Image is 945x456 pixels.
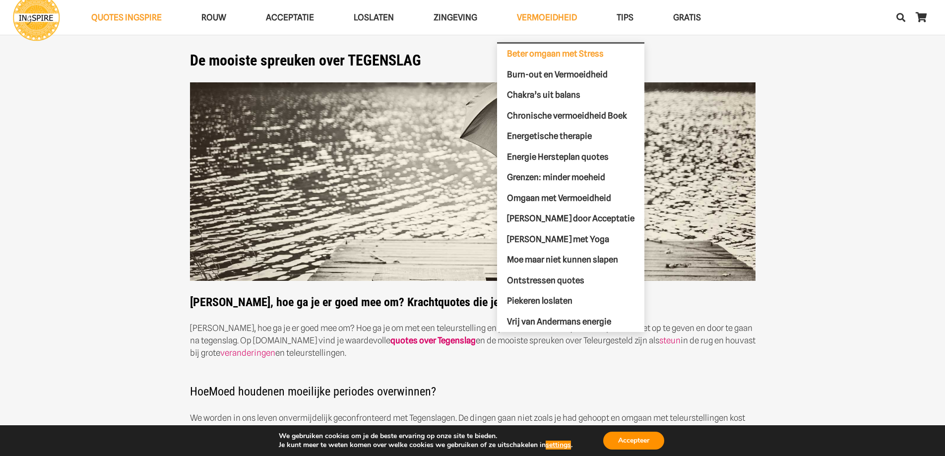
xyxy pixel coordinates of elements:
[190,322,756,359] p: [PERSON_NAME], hoe ga je er goed mee om? Hoe ga je om met een teleurstelling en pech? Deze kracht...
[891,5,911,30] a: Zoeken
[182,5,246,30] a: ROUWROUW Menu
[279,432,572,441] p: We gebruiken cookies om je de beste ervaring op onze site te bieden.
[497,126,644,147] a: Energetische therapie
[497,5,597,30] a: VERMOEIDHEIDVERMOEIDHEID Menu
[597,5,653,30] a: TIPSTIPS Menu
[220,348,275,358] a: veranderingen
[266,12,314,22] span: Acceptatie
[507,131,592,141] span: Energetische therapie
[190,52,756,69] h1: De mooiste spreuken over TEGENSLAG
[354,12,394,22] span: Loslaten
[507,213,634,223] span: [PERSON_NAME] door Acceptatie
[497,85,644,106] a: Chakra’s uit balans
[507,69,608,79] span: Burn-out en Vermoeidheid
[190,372,756,399] h2: Hoe en moeilijke periodes overwinnen?
[414,5,497,30] a: ZingevingZingeving Menu
[659,335,681,345] a: steun
[434,12,477,22] span: Zingeving
[279,441,572,450] p: Je kunt meer te weten komen over welke cookies we gebruiken of ze uitschakelen in .
[497,291,644,312] a: Piekeren loslaten
[507,172,605,182] span: Grenzen: minder moeheid
[334,5,414,30] a: LoslatenLoslaten Menu
[91,12,162,22] span: QUOTES INGSPIRE
[497,188,644,208] a: Omgaan met Vermoeidheid
[603,432,664,450] button: Accepteer
[507,316,611,326] span: Vrij van Andermans energie
[497,167,644,188] a: Grenzen: minder moeheid
[507,90,580,100] span: Chakra’s uit balans
[507,151,609,161] span: Energie Hersteplan quotes
[507,193,611,202] span: Omgaan met Vermoeidheid
[617,12,633,22] span: TIPS
[507,275,584,285] span: Ontstressen quotes
[507,234,609,244] span: [PERSON_NAME] met Yoga
[190,82,756,281] img: Spreuken over Tegenslag in mindere tijden van Ingspire.nl
[546,441,571,450] button: settings
[201,12,226,22] span: ROUW
[497,270,644,291] a: Ontstressen quotes
[390,335,476,345] a: quotes over Tegenslag
[497,146,644,167] a: Energie Hersteplan quotes
[497,208,644,229] a: [PERSON_NAME] door Acceptatie
[507,255,618,264] span: Moe maar niet kunnen slapen
[71,5,182,30] a: QUOTES INGSPIREQUOTES INGSPIRE Menu
[507,110,627,120] span: Chronische vermoeidheid Boek
[517,12,577,22] span: VERMOEIDHEID
[497,229,644,250] a: [PERSON_NAME] met Yoga
[497,105,644,126] a: Chronische vermoeidheid Boek
[653,5,721,30] a: GRATISGRATIS Menu
[497,64,644,85] a: Burn-out en Vermoeidheid
[507,296,572,306] span: Piekeren loslaten
[246,5,334,30] a: AcceptatieAcceptatie Menu
[507,49,604,59] span: Beter omgaan met Stress
[497,311,644,332] a: Vrij van Andermans energie
[497,44,644,65] a: Beter omgaan met Stress
[209,385,273,398] a: Moed houden
[190,295,583,309] strong: [PERSON_NAME], hoe ga je er goed mee om? Krachtquotes die je niet mag missen!
[673,12,701,22] span: GRATIS
[497,250,644,270] a: Moe maar niet kunnen slapen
